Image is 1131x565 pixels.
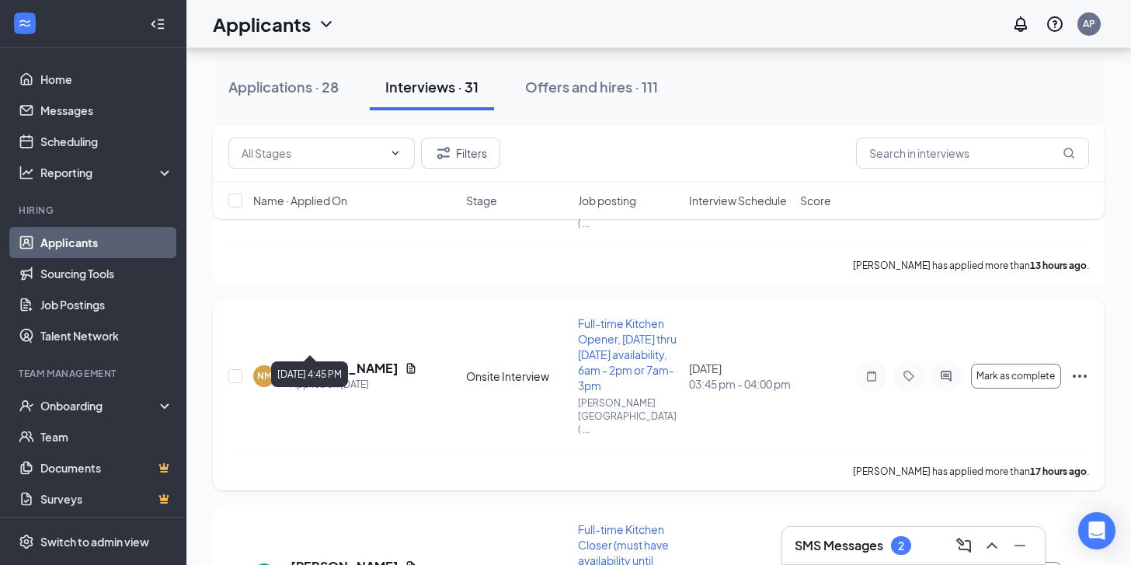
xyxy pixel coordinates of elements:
[385,77,478,96] div: Interviews · 31
[983,536,1001,555] svg: ChevronUp
[40,452,173,483] a: DocumentsCrown
[1078,512,1115,549] div: Open Intercom Messenger
[898,539,904,553] div: 2
[800,193,831,208] span: Score
[40,483,173,514] a: SurveysCrown
[1046,15,1064,33] svg: QuestionInfo
[578,316,677,392] span: Full-time Kitchen Opener, [DATE] thru [DATE] availability, 6am - 2pm or 7am-3pm
[853,465,1089,478] p: [PERSON_NAME] has applied more than .
[971,364,1061,389] button: Mark as complete
[40,227,173,258] a: Applicants
[689,193,787,208] span: Interview Schedule
[1063,147,1075,159] svg: MagnifyingGlass
[40,258,173,289] a: Sourcing Tools
[40,289,173,320] a: Job Postings
[253,193,347,208] span: Name · Applied On
[1007,533,1032,558] button: Minimize
[389,147,402,159] svg: ChevronDown
[150,16,165,32] svg: Collapse
[862,370,881,382] svg: Note
[19,534,34,549] svg: Settings
[40,398,160,413] div: Onboarding
[40,64,173,95] a: Home
[578,396,680,436] p: [PERSON_NAME][GEOGRAPHIC_DATA] ( ...
[1030,466,1087,477] b: 17 hours ago
[19,165,34,180] svg: Analysis
[856,138,1089,169] input: Search in interviews
[40,126,173,157] a: Scheduling
[525,77,658,96] div: Offers and hires · 111
[434,144,453,162] svg: Filter
[976,371,1055,382] span: Mark as complete
[1083,17,1095,30] div: AP
[689,376,791,392] span: 03:45 pm - 04:00 pm
[17,16,33,31] svg: WorkstreamLogo
[19,398,34,413] svg: UserCheck
[689,361,791,392] div: [DATE]
[578,193,636,208] span: Job posting
[19,367,170,380] div: Team Management
[271,361,348,387] div: [DATE] 4:45 PM
[317,15,336,33] svg: ChevronDown
[466,368,568,384] div: Onsite Interview
[1011,536,1029,555] svg: Minimize
[19,204,170,217] div: Hiring
[466,193,497,208] span: Stage
[1070,367,1089,385] svg: Ellipses
[900,370,918,382] svg: Tag
[40,320,173,351] a: Talent Network
[40,165,174,180] div: Reporting
[40,534,149,549] div: Switch to admin view
[980,533,1004,558] button: ChevronUp
[40,95,173,126] a: Messages
[795,537,883,554] h3: SMS Messages
[228,77,339,96] div: Applications · 28
[291,377,417,392] div: Applied on [DATE]
[853,259,1089,272] p: [PERSON_NAME] has applied more than .
[952,533,976,558] button: ComposeMessage
[421,138,500,169] button: Filter Filters
[257,369,272,382] div: NM
[1011,15,1030,33] svg: Notifications
[242,145,383,162] input: All Stages
[937,370,955,382] svg: ActiveChat
[1030,260,1087,271] b: 13 hours ago
[405,362,417,375] svg: Document
[213,11,311,37] h1: Applicants
[955,536,973,555] svg: ComposeMessage
[40,421,173,452] a: Team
